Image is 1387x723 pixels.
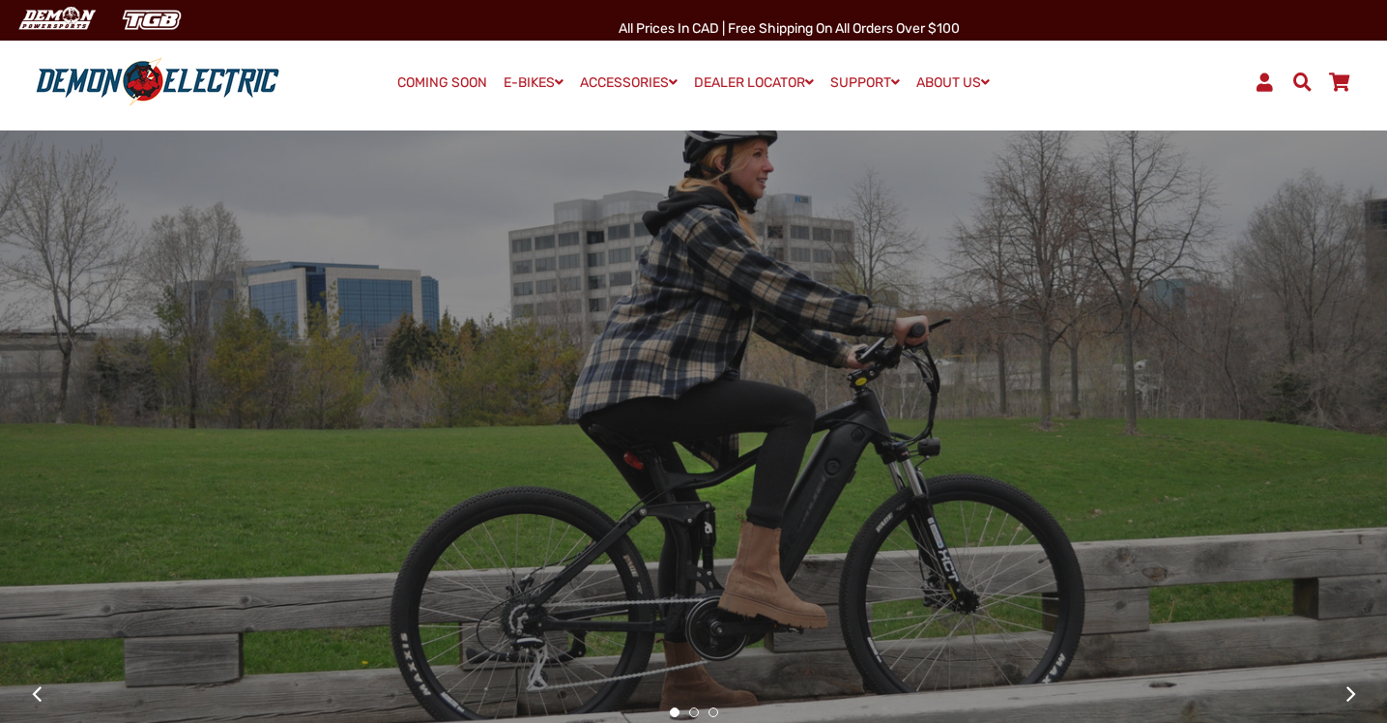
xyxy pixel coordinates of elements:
[910,69,997,97] a: ABOUT US
[619,20,960,37] span: All Prices in CAD | Free shipping on all orders over $100
[824,69,907,97] a: SUPPORT
[29,57,286,107] img: Demon Electric logo
[689,708,699,717] button: 2 of 3
[390,70,494,97] a: COMING SOON
[670,708,679,717] button: 1 of 3
[112,4,191,36] img: TGB Canada
[687,69,821,97] a: DEALER LOCATOR
[573,69,684,97] a: ACCESSORIES
[10,4,102,36] img: Demon Electric
[708,708,718,717] button: 3 of 3
[497,69,570,97] a: E-BIKES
